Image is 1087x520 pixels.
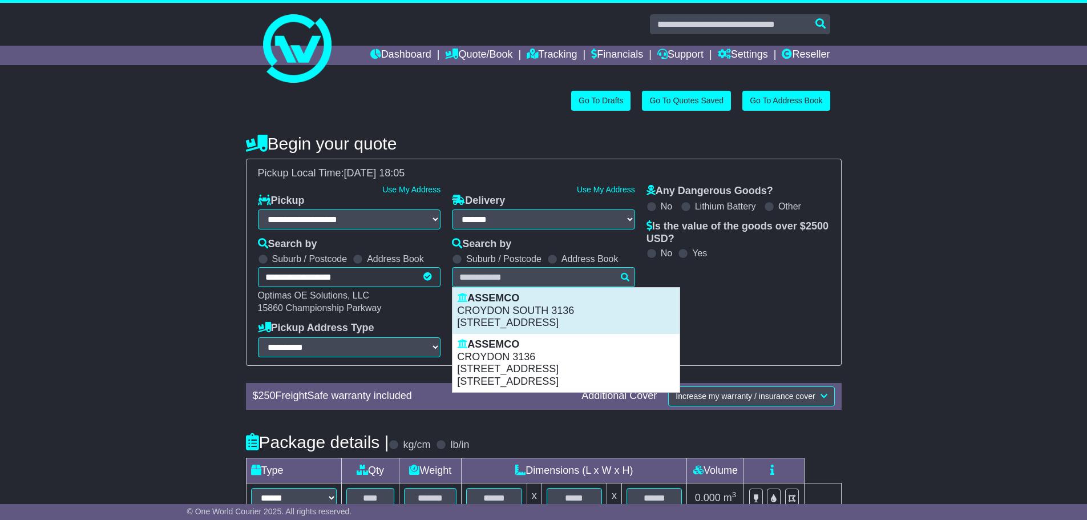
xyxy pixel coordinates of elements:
td: Weight [399,458,462,483]
sup: 3 [732,490,737,499]
a: Use My Address [577,185,635,194]
span: © One World Courier 2025. All rights reserved. [187,507,352,516]
a: Go To Address Book [742,91,830,111]
p: CROYDON 3136 [457,351,675,364]
div: $ FreightSafe warranty included [247,390,576,402]
a: Settings [718,46,768,65]
label: Is the value of the goods over $ ? [646,220,830,245]
label: No [661,248,672,259]
label: Other [778,201,801,212]
a: Quote/Book [445,46,512,65]
a: Financials [591,46,643,65]
span: 250 [258,390,276,401]
span: m [724,492,737,503]
span: Optimas OE Solutions, LLC [258,291,370,300]
a: Go To Quotes Saved [642,91,731,111]
label: Pickup Address Type [258,322,374,334]
a: Go To Drafts [571,91,631,111]
label: Address Book [561,253,619,264]
label: Search by [258,238,317,251]
td: Volume [687,458,744,483]
button: Increase my warranty / insurance cover [668,386,834,406]
a: Use My Address [382,185,441,194]
label: Pickup [258,195,305,207]
label: Lithium Battery [695,201,756,212]
p: [STREET_ADDRESS] [457,363,675,376]
span: USD [646,233,668,244]
p: CROYDON SOUTH 3136 [457,305,675,317]
div: Additional Cover [576,390,662,402]
td: x [527,483,542,513]
label: kg/cm [403,439,430,452]
label: lb/in [450,439,469,452]
label: No [661,201,672,212]
a: Dashboard [370,46,431,65]
p: ASSEMCO [457,338,675,351]
td: Type [246,458,341,483]
span: Increase my warranty / insurance cover [676,392,815,401]
label: Delivery [452,195,505,207]
div: Pickup Local Time: [252,167,835,180]
label: Address Book [367,253,424,264]
label: Suburb / Postcode [466,253,542,264]
h4: Package details | [246,433,389,452]
span: 15860 Championship Parkway [258,303,382,313]
label: Any Dangerous Goods? [646,185,773,197]
a: Tracking [527,46,577,65]
p: [STREET_ADDRESS] [457,317,675,329]
p: [STREET_ADDRESS] [457,376,675,388]
a: Reseller [782,46,830,65]
label: Suburb / Postcode [272,253,347,264]
span: 0.000 [695,492,721,503]
p: ASSEMCO [457,292,675,305]
span: [DATE] 18:05 [344,167,405,179]
label: Yes [692,248,707,259]
span: 2500 [806,220,829,232]
td: Dimensions (L x W x H) [462,458,687,483]
td: x [607,483,622,513]
a: Support [657,46,704,65]
h4: Begin your quote [246,134,842,153]
td: Qty [341,458,399,483]
label: Search by [452,238,511,251]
